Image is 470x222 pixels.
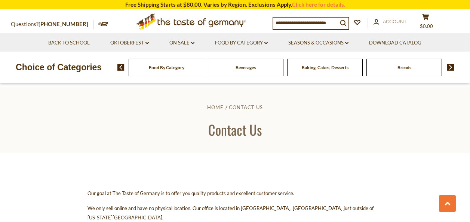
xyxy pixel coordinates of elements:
a: Breads [397,65,411,70]
a: Baking, Cakes, Desserts [302,65,348,70]
span: Account [383,18,407,24]
a: Account [374,18,407,26]
p: Questions? [11,19,94,29]
a: Beverages [236,65,256,70]
img: next arrow [447,64,454,71]
a: Food By Category [149,65,184,70]
button: $0.00 [415,13,437,32]
span: Our goal at The Taste of Germany is to offer you quality products and excellent customer service. [87,190,294,196]
a: Seasons & Occasions [288,39,348,47]
span: $0.00 [420,23,433,29]
a: Contact Us [229,104,263,110]
a: [PHONE_NUMBER] [39,21,88,27]
a: Home [207,104,224,110]
img: previous arrow [117,64,125,71]
a: Food By Category [215,39,268,47]
a: Oktoberfest [110,39,149,47]
a: Click here for details. [292,1,345,8]
span: We only sell online and have no physical location. Our office is located in [GEOGRAPHIC_DATA], [G... [87,205,374,221]
h1: Contact Us [23,121,447,138]
a: Download Catalog [369,39,421,47]
a: Back to School [48,39,90,47]
a: On Sale [169,39,194,47]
